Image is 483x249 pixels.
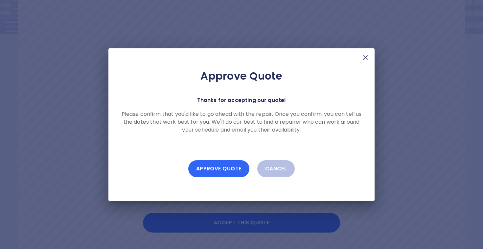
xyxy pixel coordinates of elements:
img: X Mark [361,54,369,62]
button: Approve Quote [188,160,249,177]
h2: Approve Quote [119,69,364,83]
p: Please confirm that you'd like to go ahead with the repair. Once you confirm, you can tell us the... [119,110,364,134]
p: Thanks for accepting our quote! [197,96,286,105]
button: Cancel [257,160,295,177]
